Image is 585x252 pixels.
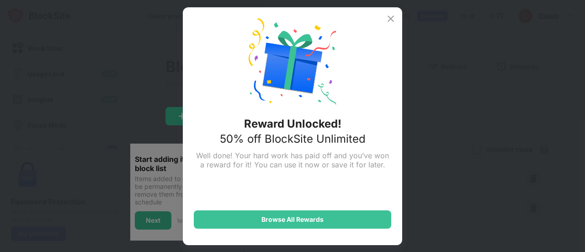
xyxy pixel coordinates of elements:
[385,13,396,24] img: x-button.svg
[194,151,391,169] div: Well done! Your hard work has paid off and you’ve won a reward for it! You can use it now or save...
[261,216,324,223] div: Browse All Rewards
[249,18,336,106] img: reward-unlock.svg
[244,117,341,130] div: Reward Unlocked!
[220,132,366,145] div: 50% off BlockSite Unlimited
